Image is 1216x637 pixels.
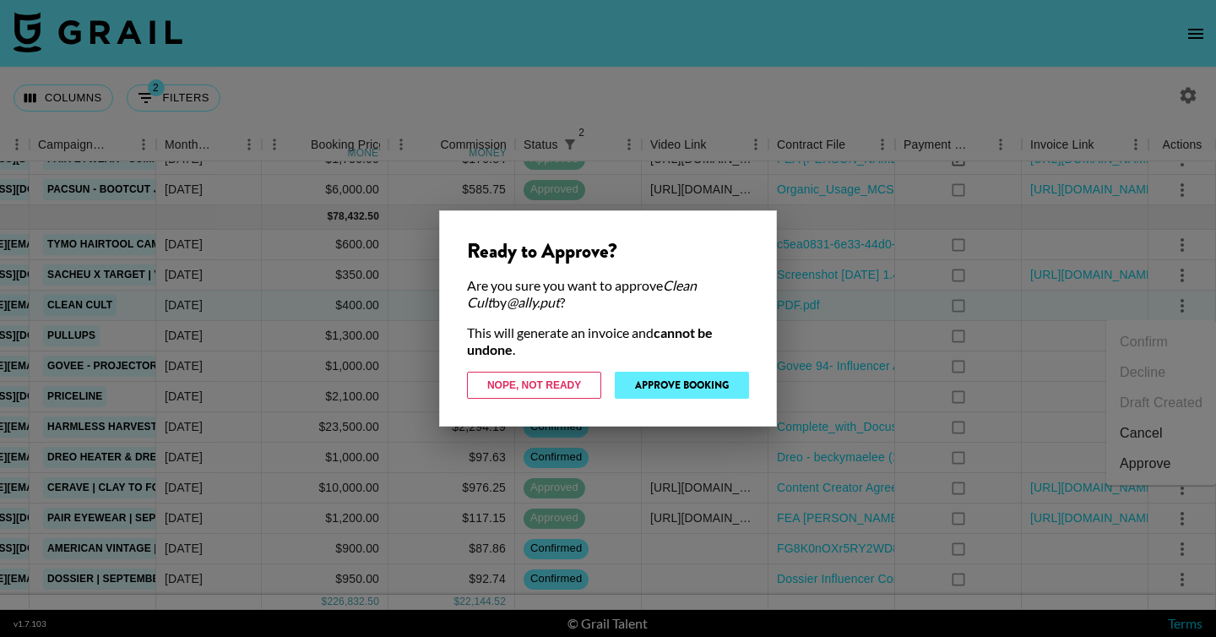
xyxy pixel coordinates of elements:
[467,372,601,399] button: Nope, Not Ready
[467,324,749,358] div: This will generate an invoice and .
[615,372,749,399] button: Approve Booking
[467,238,749,264] div: Ready to Approve?
[507,294,560,310] em: @ ally.put
[467,277,749,311] div: Are you sure you want to approve by ?
[467,324,713,357] strong: cannot be undone
[467,277,697,310] em: Clean Cult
